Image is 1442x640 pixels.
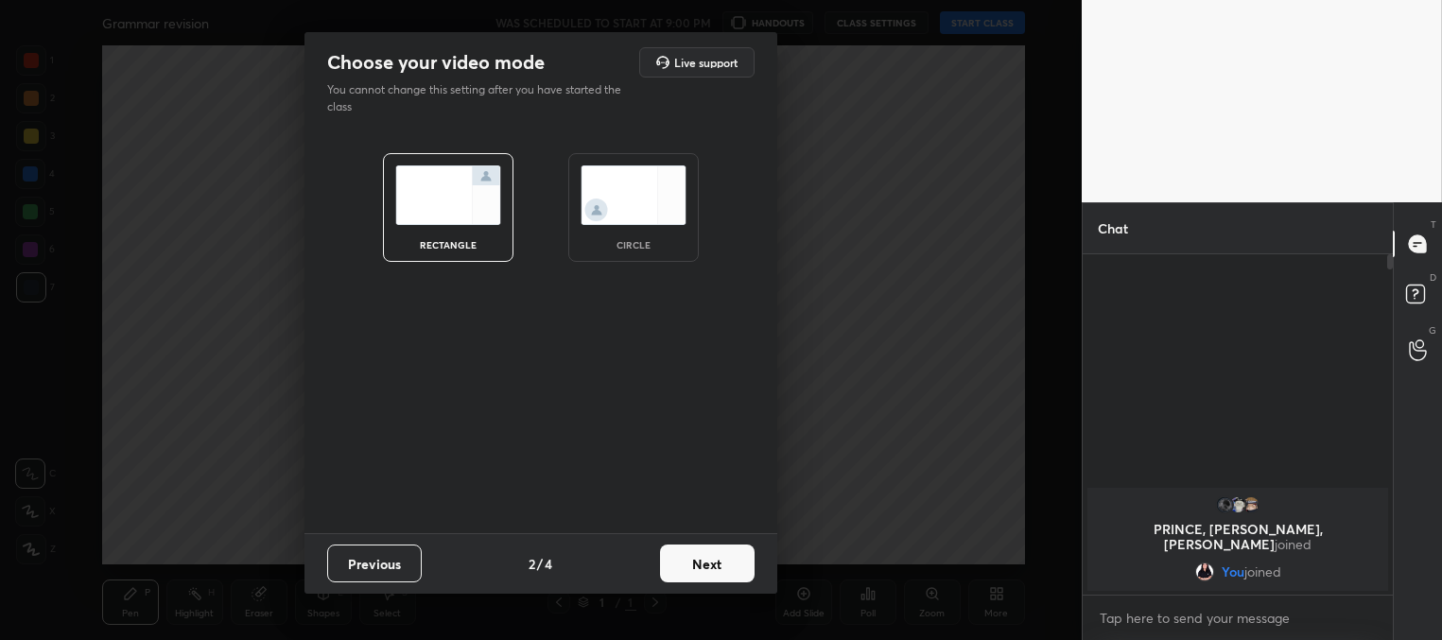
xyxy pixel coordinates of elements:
[395,165,501,225] img: normalScreenIcon.ae25ed63.svg
[327,50,545,75] h2: Choose your video mode
[1243,564,1280,579] span: joined
[1215,495,1234,514] img: 3fb1fb7925134e51ae6eba03aac1c5c6.jpg
[1228,495,1247,514] img: 229f917fed524f3c956aa71ef292991b.jpg
[1429,323,1436,337] p: G
[1194,562,1213,581] img: 9625ca254c9a4c39afd5df72150ff80f.jpg
[674,57,738,68] h5: Live support
[1083,203,1143,253] p: Chat
[660,545,755,582] button: Next
[529,554,535,574] h4: 2
[1431,217,1436,232] p: T
[1242,495,1260,514] img: a79e799a5f39464aa1d97b677c77b513.jpg
[581,165,686,225] img: circleScreenIcon.acc0effb.svg
[1275,535,1312,553] span: joined
[596,240,671,250] div: circle
[1099,522,1377,552] p: PRINCE, [PERSON_NAME], [PERSON_NAME]
[1083,484,1393,595] div: grid
[537,554,543,574] h4: /
[1221,564,1243,579] span: You
[1430,270,1436,285] p: D
[327,545,422,582] button: Previous
[327,81,634,115] p: You cannot change this setting after you have started the class
[545,554,552,574] h4: 4
[410,240,486,250] div: rectangle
